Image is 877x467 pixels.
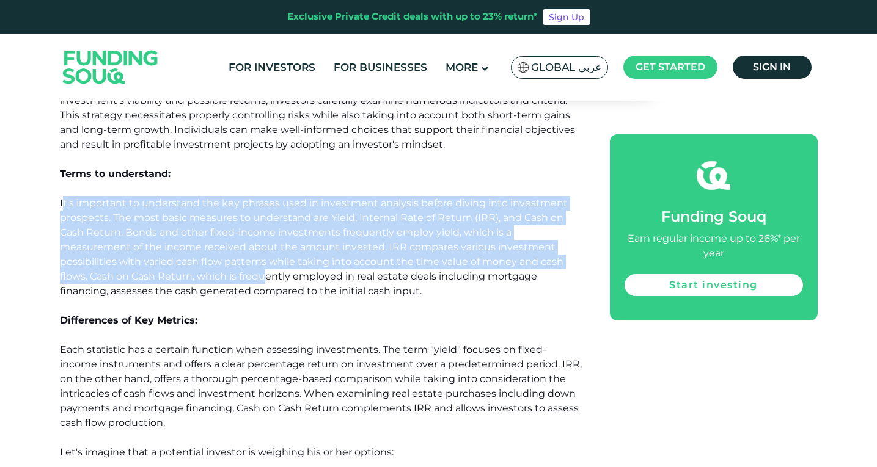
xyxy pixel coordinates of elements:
strong: Differences of Key Metrics: [60,314,197,326]
strong: Terms to understand: [60,168,171,179]
span: Funding Souq [661,208,766,225]
span: Global عربي [531,60,601,74]
a: Start investing [625,274,803,296]
a: For Investors [226,57,318,78]
img: Logo [51,36,171,98]
div: Exclusive Private Credit deals with up to 23% return* [287,10,538,24]
a: Sign Up [543,9,590,25]
span: To evaluate potential investment opportunities strategically, one must think like an investor. To... [60,80,575,150]
div: Earn regular income up to 26%* per year [625,231,803,261]
span: Sign in [753,61,791,73]
span: It's important to understand the key phrases used in investment analysis before diving into inves... [60,197,568,297]
span: More [446,61,478,73]
img: SA Flag [518,62,529,73]
span: Let's imagine that a potential investor is weighing his or her options: [60,446,394,458]
span: Get started [636,61,705,73]
img: fsicon [697,159,730,192]
a: For Businesses [331,57,430,78]
a: Sign in [733,56,812,79]
span: Each statistic has a certain function when assessing investments. The term "yield" focuses on fix... [60,344,582,429]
